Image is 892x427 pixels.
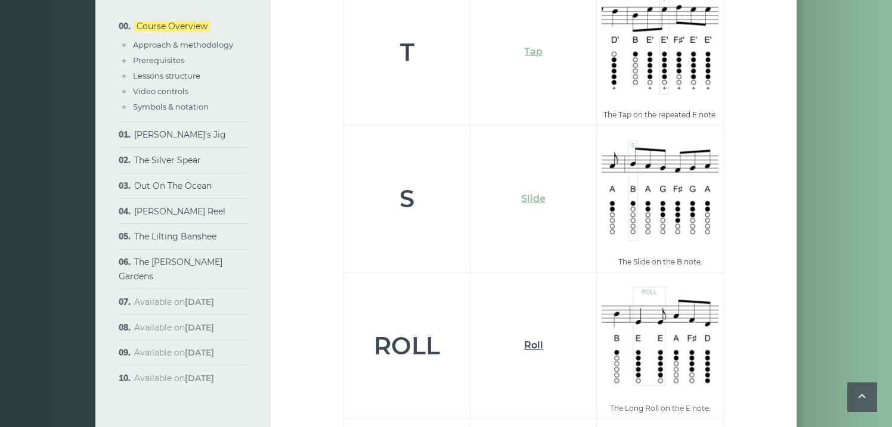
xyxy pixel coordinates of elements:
[603,110,717,119] sub: The Tap on the repeated E note.
[185,373,214,384] strong: [DATE]
[133,86,188,96] a: Video controls
[133,40,233,49] a: Approach & methodology
[374,331,440,360] strong: ROLL
[521,193,546,204] a: Slide
[185,297,214,307] strong: [DATE]
[134,373,214,384] span: Available on
[134,21,210,32] a: Course Overview
[134,180,212,191] a: Out On The Ocean
[400,38,414,67] strong: T
[185,347,214,358] strong: [DATE]
[133,55,184,65] a: Prerequisites
[610,404,711,413] sub: The Long Roll on the E note.
[133,102,209,111] a: Symbols & notation
[134,231,216,242] a: The Lilting Banshee
[134,155,201,166] a: The Silver Spear
[134,129,226,140] a: [PERSON_NAME]’s Jig
[618,257,702,266] sub: The Slide on the B note.
[399,184,414,213] strong: S
[134,347,214,358] span: Available on
[133,71,200,80] a: Lessons structure
[119,257,222,282] a: The [PERSON_NAME] Gardens
[134,297,214,307] span: Available on
[134,206,225,217] a: [PERSON_NAME] Reel
[524,46,543,57] a: Tap
[524,339,543,351] a: Roll
[185,322,214,333] strong: [DATE]
[134,322,214,333] span: Available on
